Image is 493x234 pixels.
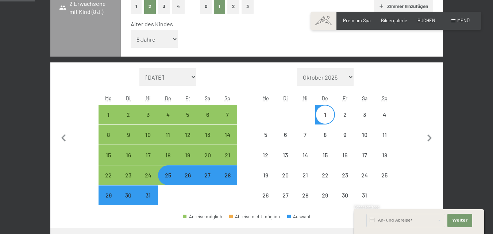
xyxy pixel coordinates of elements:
div: 22 [316,172,334,191]
abbr: Montag [262,95,269,101]
div: Tue Jan 06 2026 [276,125,295,145]
div: 9 [336,132,354,150]
div: Mon Dec 22 2025 [99,165,118,185]
div: 6 [199,112,217,130]
div: Anreise nicht möglich [315,125,335,145]
div: Thu Jan 29 2026 [315,185,335,205]
div: Anreise möglich [178,105,197,124]
div: Anreise möglich [178,165,197,185]
div: Mon Jan 26 2026 [256,185,276,205]
div: Sat Jan 24 2026 [355,165,374,185]
div: Anreise möglich [138,145,158,165]
div: Anreise nicht möglich [256,125,276,145]
div: 8 [316,132,334,150]
div: Sun Dec 28 2025 [217,165,237,185]
div: Thu Jan 22 2026 [315,165,335,185]
div: Anreise möglich [198,125,217,145]
div: Mon Jan 12 2026 [256,145,276,165]
div: Thu Jan 15 2026 [315,145,335,165]
a: Premium Spa [343,18,371,23]
a: BUCHEN [417,18,435,23]
div: 10 [139,132,157,150]
abbr: Freitag [343,95,347,101]
div: 13 [276,152,294,170]
div: Thu Dec 04 2025 [158,105,178,124]
div: Wed Jan 07 2026 [295,125,315,145]
div: 10 [355,132,374,150]
div: Anreise möglich [217,125,237,145]
div: Anreise nicht möglich [295,145,315,165]
div: Sat Dec 13 2025 [198,125,217,145]
div: Anreise nicht möglich [374,105,394,124]
div: Anreise möglich [138,125,158,145]
div: Fri Dec 19 2025 [178,145,197,165]
abbr: Dienstag [126,95,131,101]
div: Anreise möglich [138,105,158,124]
div: 15 [316,152,334,170]
div: 28 [296,192,314,211]
div: 29 [316,192,334,211]
div: 24 [355,172,374,191]
div: Sat Jan 17 2026 [355,145,374,165]
div: Wed Jan 14 2026 [295,145,315,165]
div: 3 [139,112,157,130]
div: Anreise möglich [183,214,222,219]
div: Sun Jan 11 2026 [374,125,394,145]
div: Anreise nicht möglich [374,145,394,165]
div: Anreise nicht möglich [99,185,118,205]
div: Fri Dec 05 2025 [178,105,197,124]
div: Fri Dec 26 2025 [178,165,197,185]
div: Tue Dec 30 2025 [119,185,138,205]
div: 7 [218,112,236,130]
div: Wed Dec 17 2025 [138,145,158,165]
div: 12 [257,152,275,170]
div: 30 [119,192,138,211]
div: Fri Jan 02 2026 [335,105,355,124]
div: Mon Dec 29 2025 [99,185,118,205]
div: Anreise möglich [178,145,197,165]
div: 3 [355,112,374,130]
div: 23 [119,172,138,191]
div: 20 [199,152,217,170]
div: 5 [178,112,197,130]
abbr: Donnerstag [165,95,171,101]
div: Anreise nicht möglich [355,145,374,165]
div: 2 [119,112,138,130]
div: Sat Jan 31 2026 [355,185,374,205]
div: Anreise nicht möglich [256,185,276,205]
div: Wed Dec 31 2025 [138,185,158,205]
div: Anreise nicht möglich [355,165,374,185]
div: Anreise nicht möglich [335,125,355,145]
div: Anreise möglich [217,165,237,185]
div: Sun Dec 21 2025 [217,145,237,165]
abbr: Freitag [185,95,190,101]
div: Tue Dec 23 2025 [119,165,138,185]
div: 25 [159,172,177,191]
div: 28 [218,172,236,191]
div: Tue Dec 16 2025 [119,145,138,165]
span: Menü [457,18,470,23]
div: Tue Dec 02 2025 [119,105,138,124]
div: 9 [119,132,138,150]
div: Wed Dec 24 2025 [138,165,158,185]
abbr: Mittwoch [146,95,151,101]
abbr: Samstag [205,95,210,101]
div: Anreise nicht möglich [276,145,295,165]
div: Anreise nicht möglich [315,105,335,124]
div: 27 [276,192,294,211]
div: 20 [276,172,294,191]
div: 16 [119,152,138,170]
div: Anreise möglich [217,145,237,165]
div: Anreise nicht möglich [315,165,335,185]
div: 31 [139,192,157,211]
a: Bildergalerie [381,18,407,23]
button: Nächster Monat [422,68,437,206]
div: 11 [159,132,177,150]
div: Anreise nicht möglich [355,125,374,145]
div: 4 [375,112,393,130]
div: 23 [336,172,354,191]
div: Fri Jan 16 2026 [335,145,355,165]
